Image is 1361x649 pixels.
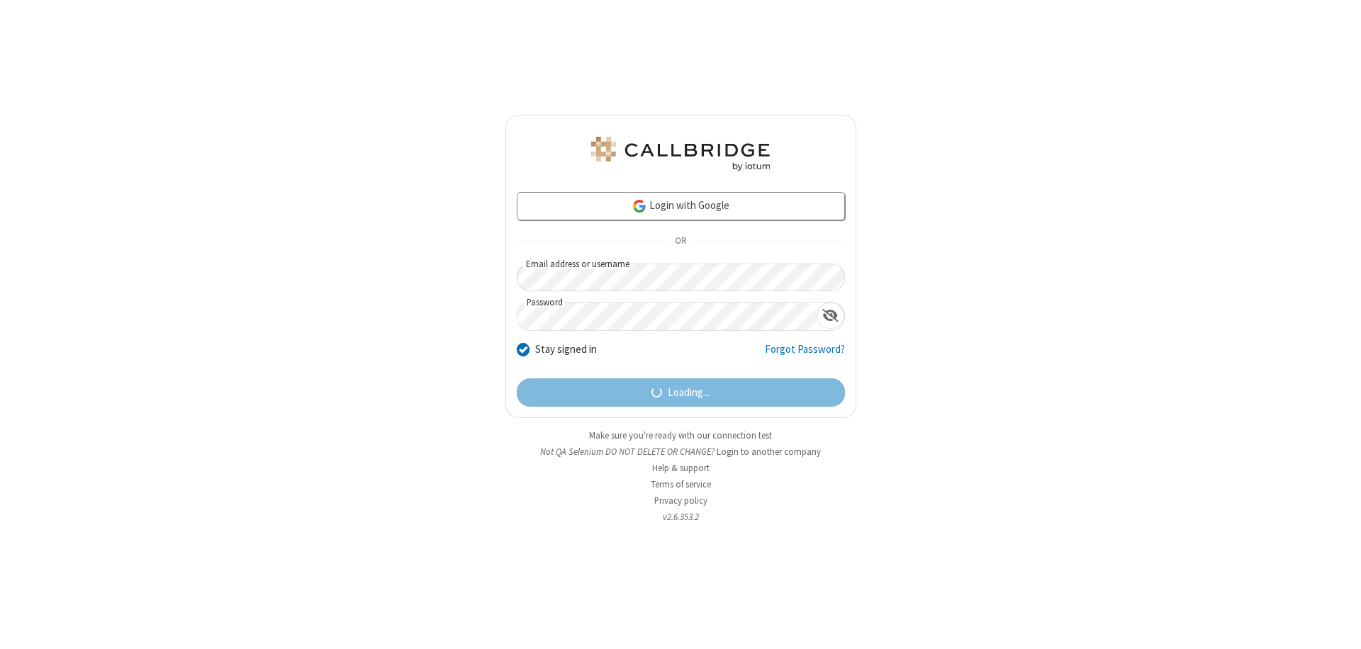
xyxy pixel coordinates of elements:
li: Not QA Selenium DO NOT DELETE OR CHANGE? [505,445,856,458]
button: Login to another company [717,445,821,458]
a: Help & support [652,462,710,474]
input: Email address or username [517,264,845,291]
div: Show password [817,303,844,329]
input: Password [517,303,817,330]
a: Terms of service [651,478,711,490]
a: Make sure you're ready with our connection test [589,429,772,441]
a: Forgot Password? [765,342,845,368]
a: Privacy policy [654,495,707,507]
a: Login with Google [517,192,845,220]
span: OR [669,232,692,252]
li: v2.6.353.2 [505,510,856,524]
img: QA Selenium DO NOT DELETE OR CHANGE [588,137,773,171]
label: Stay signed in [535,342,597,358]
img: google-icon.png [632,198,647,214]
button: Loading... [517,378,845,407]
span: Loading... [668,385,710,401]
